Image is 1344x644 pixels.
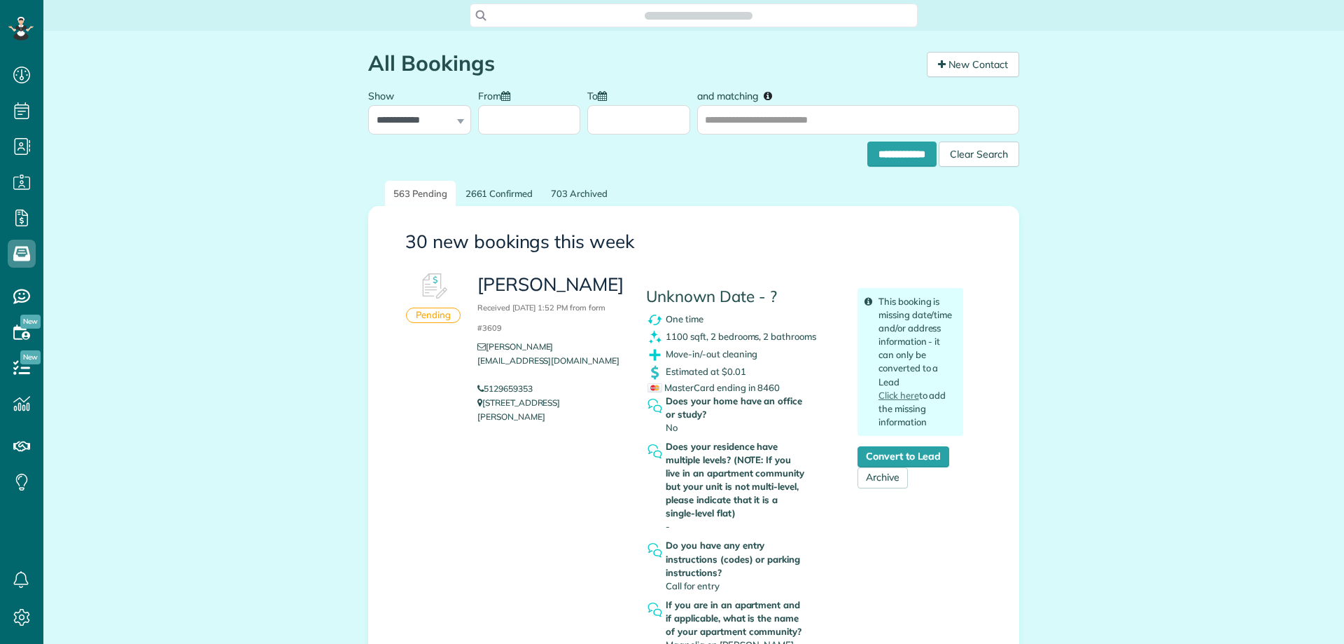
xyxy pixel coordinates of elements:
[666,348,757,359] span: Move-in/-out cleaning
[477,303,605,333] small: Received [DATE] 1:52 PM from form #3609
[666,395,807,421] strong: Does your home have an office or study?
[406,308,461,323] div: Pending
[646,288,836,306] h4: Unknown Date - ?
[857,288,963,436] div: This booking is missing date/time and/or address information - it can only be converted to a Lead...
[666,313,703,324] span: One time
[666,521,670,532] span: -
[385,181,456,207] a: 563 Pending
[857,467,908,488] a: Archive
[646,542,664,559] img: question_symbol_icon-fa7b350da2b2fea416cef77984ae4cf4944ea5ab9e3d5925827a5d6b7129d3f6.png
[477,396,625,424] p: [STREET_ADDRESS][PERSON_NAME]
[659,8,738,22] span: Search ZenMaid…
[646,443,664,460] img: question_symbol_icon-fa7b350da2b2fea416cef77984ae4cf4944ea5ab9e3d5925827a5d6b7129d3f6.png
[666,366,745,377] span: Estimated at $0.01
[477,275,625,335] h3: [PERSON_NAME]
[878,390,919,401] a: Click here
[939,144,1019,155] a: Clear Search
[666,539,807,579] strong: Do you have any entry instructions (codes) or parking instructions?
[477,341,619,380] a: [PERSON_NAME][EMAIL_ADDRESS][DOMAIN_NAME]
[646,397,664,415] img: question_symbol_icon-fa7b350da2b2fea416cef77984ae4cf4944ea5ab9e3d5925827a5d6b7129d3f6.png
[666,331,816,342] span: 1100 sqft, 2 bedrooms, 2 bathrooms
[666,440,807,520] strong: Does your residence have multiple levels? (NOTE: If you live in an apartment community but your u...
[368,52,916,75] h1: All Bookings
[587,82,614,108] label: To
[457,181,541,207] a: 2661 Confirmed
[857,446,949,467] a: Convert to Lead
[412,266,454,308] img: Booking #596523
[646,346,664,364] img: extras_symbol_icon-f5f8d448bd4f6d592c0b405ff41d4b7d97c126065408080e4130a9468bdbe444.png
[697,82,782,108] label: and matching
[939,142,1019,167] div: Clear Search
[646,601,664,619] img: question_symbol_icon-fa7b350da2b2fea416cef77984ae4cf4944ea5ab9e3d5925827a5d6b7129d3f6.png
[20,315,41,329] span: New
[20,350,41,364] span: New
[646,311,664,329] img: recurrence_symbol_icon-7cc721a9f4fb8f7b0289d3d97f09a2e367b638918f1a67e51b1e7d8abe5fb8d8.png
[666,422,678,433] span: No
[666,598,807,638] strong: If you are in an apartment and if applicable, what is the name of your apartment community?
[405,232,982,252] h3: 30 new bookings this week
[542,181,616,207] a: 703 Archived
[478,82,517,108] label: From
[646,364,664,381] img: dollar_symbol_icon-bd8a6898b2649ec353a9eba708ae97d8d7348bddd7d2aed9b7e4bf5abd9f4af5.png
[666,580,719,591] span: Call for entry
[927,52,1019,77] a: New Contact
[477,383,533,394] a: 5129659353
[646,329,664,346] img: clean_symbol_icon-dd072f8366c07ea3eb8378bb991ecd12595f4b76d916a6f83395f9468ae6ecae.png
[647,382,780,393] span: MasterCard ending in 8460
